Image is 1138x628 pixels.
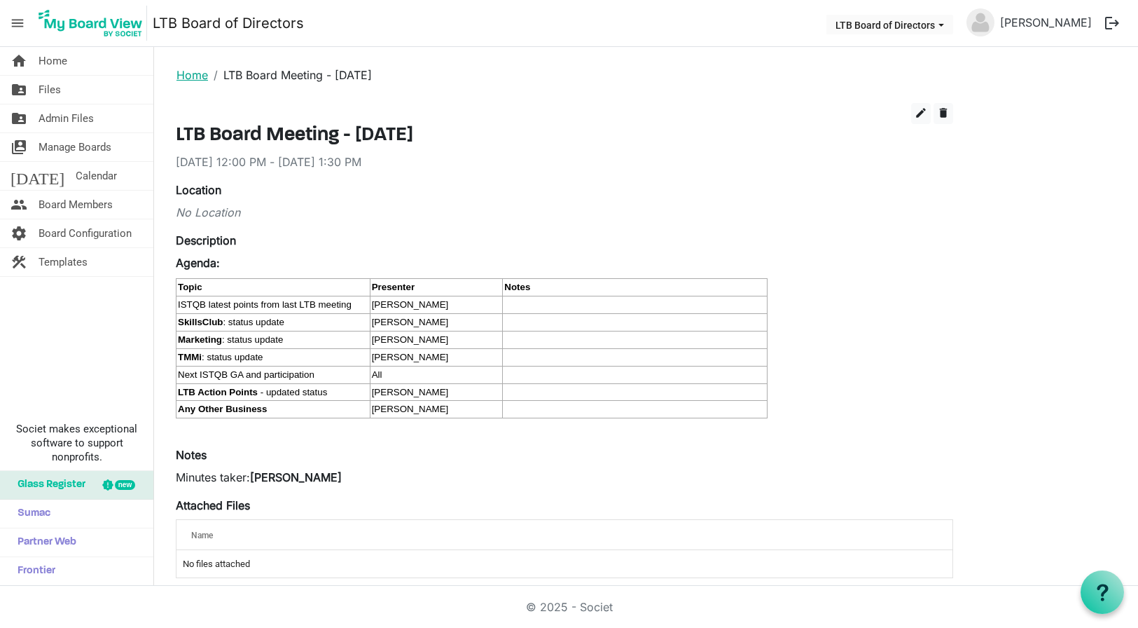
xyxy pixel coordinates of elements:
h3: LTB Board Meeting - [DATE] [176,124,953,148]
span: Calendar [76,162,117,190]
span: Frontier [11,557,55,585]
a: My Board View Logo [34,6,153,41]
span: : status update [178,352,263,362]
span: settings [11,219,27,247]
p: Minutes taker: [176,469,953,486]
span: Home [39,47,67,75]
b: Presenter [372,282,415,292]
span: - updated status [178,387,327,397]
span: Admin Files [39,104,94,132]
span: [DATE] [11,162,64,190]
span: home [11,47,27,75]
b: Topic [178,282,202,292]
span: Societ makes exceptional software to support nonprofits. [6,422,147,464]
li: LTB Board Meeting - [DATE] [208,67,372,83]
div: [PERSON_NAME] [372,350,501,364]
div: new [115,480,135,490]
label: Location [176,182,221,198]
label: Notes [176,446,207,463]
strong: TMMi [178,352,202,362]
button: logout [1097,8,1127,38]
strong: Agenda: [176,256,220,270]
a: Home [176,68,208,82]
span: ISTQB latest points from last LTB meeting [178,299,352,310]
span: menu [4,10,31,36]
img: My Board View Logo [34,6,147,41]
span: people [11,191,27,219]
img: no-profile-picture.svg [966,8,994,36]
td: No files attached [176,550,952,577]
button: edit [911,103,931,124]
span: edit [915,107,927,119]
div: [DATE] 12:00 PM - [DATE] 1:30 PM [176,153,953,170]
span: Name [191,531,213,540]
span: delete [937,107,950,119]
strong: SkillsClub [178,317,223,327]
span: folder_shared [11,76,27,104]
b: Notes [504,282,530,292]
span: Manage Boards [39,133,111,161]
div: [PERSON_NAME] [372,298,501,312]
span: switch_account [11,133,27,161]
strong: Marketing [178,334,222,345]
span: Board Configuration [39,219,132,247]
label: Attached Files [176,497,250,514]
strong: LTB Action Points [178,387,258,397]
span: Sumac [11,500,50,528]
div: All [372,368,501,382]
div: [PERSON_NAME] [372,333,501,347]
span: construction [11,248,27,276]
div: No Location [176,204,953,221]
a: [PERSON_NAME] [994,8,1097,36]
button: delete [934,103,953,124]
span: Board Members [39,191,113,219]
span: : status update [178,317,284,327]
span: : status update [178,334,283,345]
div: [PERSON_NAME] [372,385,501,400]
label: Description [176,232,236,249]
strong: Any Other Business [178,404,267,414]
button: LTB Board of Directors dropdownbutton [826,15,953,34]
a: LTB Board of Directors [153,9,304,37]
span: folder_shared [11,104,27,132]
span: Glass Register [11,471,85,499]
span: Templates [39,248,88,276]
div: [PERSON_NAME] [372,315,501,329]
span: Partner Web [11,528,76,557]
div: [PERSON_NAME] [372,402,501,416]
strong: [PERSON_NAME] [250,470,342,484]
a: © 2025 - Societ [526,600,613,614]
span: Files [39,76,61,104]
span: Next ISTQB GA and participation [178,369,314,380]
